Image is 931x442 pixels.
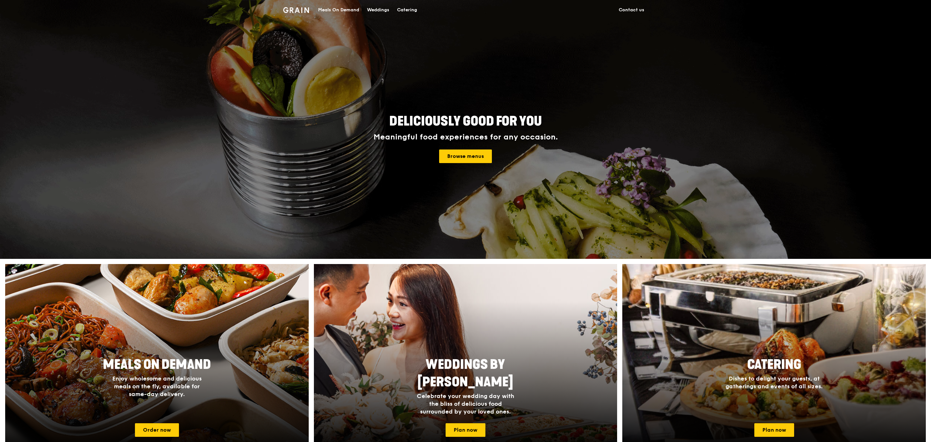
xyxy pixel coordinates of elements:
[103,357,211,372] span: Meals On Demand
[318,0,359,20] div: Meals On Demand
[747,357,801,372] span: Catering
[439,149,492,163] a: Browse menus
[726,375,823,390] span: Dishes to delight your guests, at gatherings and events of all sizes.
[363,0,393,20] a: Weddings
[393,0,421,20] a: Catering
[367,0,389,20] div: Weddings
[417,392,514,415] span: Celebrate your wedding day with the bliss of delicious food surrounded by your loved ones.
[754,423,794,437] a: Plan now
[283,7,309,13] img: Grain
[112,375,202,398] span: Enjoy wholesome and delicious meals on the fly, available for same-day delivery.
[446,423,485,437] a: Plan now
[349,133,582,142] div: Meaningful food experiences for any occasion.
[135,423,179,437] a: Order now
[417,357,513,390] span: Weddings by [PERSON_NAME]
[397,0,417,20] div: Catering
[389,114,542,129] span: Deliciously good for you
[615,0,648,20] a: Contact us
